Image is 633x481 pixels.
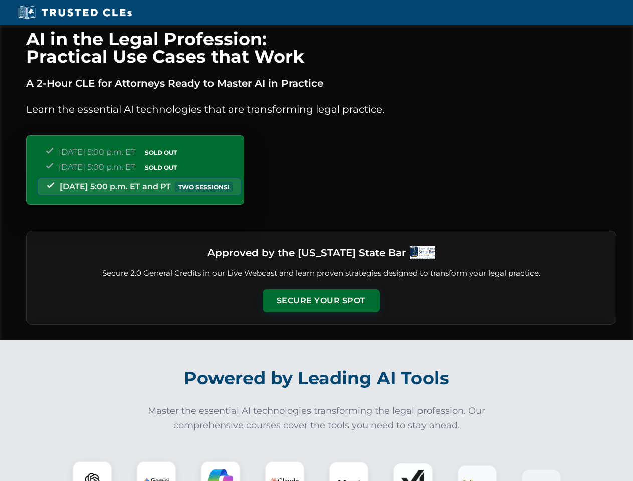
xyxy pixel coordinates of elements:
[59,162,135,172] span: [DATE] 5:00 p.m. ET
[263,289,380,312] button: Secure Your Spot
[59,147,135,157] span: [DATE] 5:00 p.m. ET
[26,75,616,91] p: A 2-Hour CLE for Attorneys Ready to Master AI in Practice
[141,162,180,173] span: SOLD OUT
[26,30,616,65] h1: AI in the Legal Profession: Practical Use Cases that Work
[39,361,594,396] h2: Powered by Leading AI Tools
[26,101,616,117] p: Learn the essential AI technologies that are transforming legal practice.
[207,244,406,262] h3: Approved by the [US_STATE] State Bar
[141,147,180,158] span: SOLD OUT
[410,246,435,259] img: Logo
[15,5,135,20] img: Trusted CLEs
[39,268,604,279] p: Secure 2.0 General Credits in our Live Webcast and learn proven strategies designed to transform ...
[141,404,492,433] p: Master the essential AI technologies transforming the legal profession. Our comprehensive courses...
